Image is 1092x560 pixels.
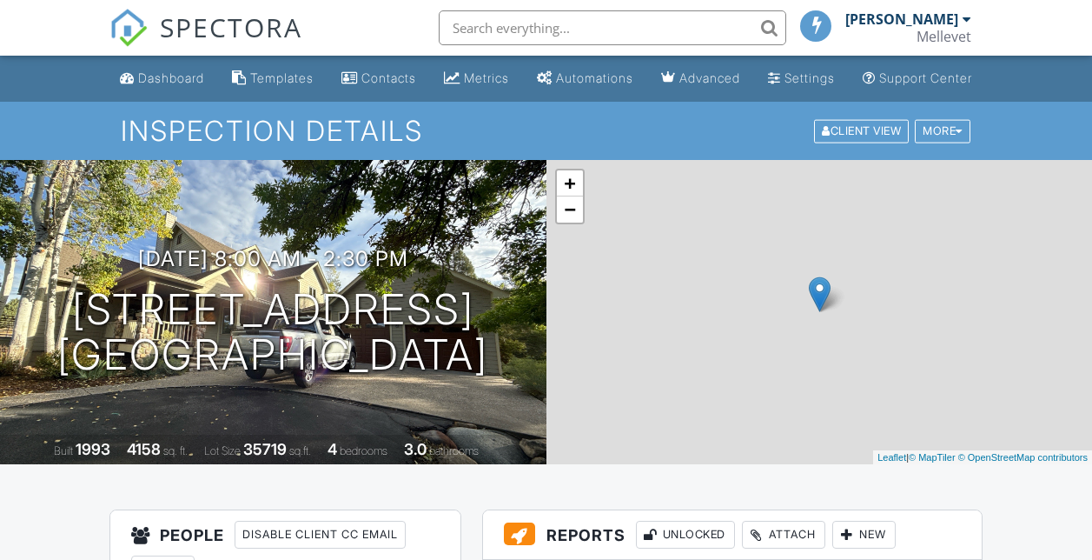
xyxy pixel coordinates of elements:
a: Settings [761,63,842,95]
h1: [STREET_ADDRESS] [GEOGRAPHIC_DATA] [57,287,488,379]
span: sq.ft. [289,444,311,457]
span: bathrooms [429,444,479,457]
span: Built [54,444,73,457]
a: Zoom out [557,197,583,223]
div: 4158 [127,440,161,458]
div: Dashboard [138,70,204,85]
a: Zoom in [557,170,583,197]
div: Mellevet [917,28,971,45]
a: Automations (Basic) [530,63,640,95]
div: 1993 [76,440,110,458]
a: Contacts [334,63,423,95]
div: Disable Client CC Email [235,521,406,549]
a: SPECTORA [109,23,302,60]
a: Client View [812,123,913,137]
div: Settings [784,70,835,85]
h3: [DATE] 8:00 am - 2:30 pm [138,247,408,270]
div: Templates [250,70,314,85]
img: The Best Home Inspection Software - Spectora [109,9,148,47]
a: © MapTiler [909,452,956,463]
h1: Inspection Details [121,116,972,146]
span: sq. ft. [163,444,188,457]
div: Advanced [679,70,740,85]
div: [PERSON_NAME] [845,10,958,28]
a: Metrics [437,63,516,95]
div: Client View [814,119,909,143]
a: Templates [225,63,321,95]
div: Support Center [879,70,972,85]
span: SPECTORA [160,9,302,45]
div: | [873,450,1092,465]
a: Advanced [654,63,747,95]
div: 3.0 [404,440,427,458]
div: New [832,521,896,549]
div: More [915,119,970,143]
div: Unlocked [636,521,735,549]
a: © OpenStreetMap contributors [958,452,1088,463]
a: Dashboard [113,63,211,95]
div: 35719 [243,440,287,458]
input: Search everything... [439,10,786,45]
a: Leaflet [877,452,906,463]
div: Contacts [361,70,416,85]
span: bedrooms [340,444,387,457]
span: Lot Size [204,444,241,457]
div: 4 [328,440,337,458]
a: Support Center [856,63,979,95]
div: Automations [556,70,633,85]
div: Attach [742,521,825,549]
h3: Reports [483,510,983,560]
div: Metrics [464,70,509,85]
